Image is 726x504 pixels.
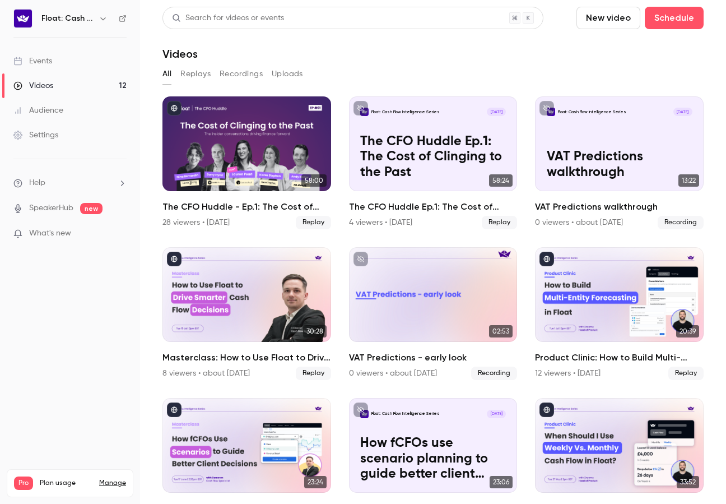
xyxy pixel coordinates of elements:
[677,476,699,488] span: 33:52
[471,367,517,380] span: Recording
[162,200,331,214] h2: The CFO Huddle - Ep.1: The Cost of Clinging to the Past
[220,65,263,83] button: Recordings
[13,177,127,189] li: help-dropdown-opener
[301,174,327,187] span: 58:00
[167,403,182,417] button: published
[14,477,33,490] span: Pro
[29,177,45,189] span: Help
[29,202,73,214] a: SpeakerHub
[162,351,331,364] h2: Masterclass: How to Use Float to Drive Smarter Cash Flow Decisions
[349,217,412,228] div: 4 viewers • [DATE]
[487,108,506,116] span: [DATE]
[535,247,704,380] li: Product Clinic: How to Build Multi-Entity Forecasting in Float
[162,247,331,380] li: Masterclass: How to Use Float to Drive Smarter Cash Flow Decisions
[535,247,704,380] a: 20:39Product Clinic: How to Build Multi-Entity Forecasting in Float12 viewers • [DATE]Replay
[360,134,506,180] p: The CFO Huddle Ep.1: The Cost of Clinging to the Past
[539,252,554,266] button: published
[162,96,331,229] a: 58:00The CFO Huddle - Ep.1: The Cost of Clinging to the Past28 viewers • [DATE]Replay
[296,367,331,380] span: Replay
[535,96,704,229] a: VAT Predictions walkthroughFloat: Cash Flow Intelligence Series[DATE]VAT Predictions walkthrough1...
[535,200,704,214] h2: VAT Predictions walkthrough
[558,109,626,115] p: Float: Cash Flow Intelligence Series
[40,479,92,488] span: Plan usage
[167,101,182,115] button: published
[489,174,513,187] span: 58:24
[371,109,440,115] p: Float: Cash Flow Intelligence Series
[99,479,126,488] a: Manage
[167,252,182,266] button: published
[678,174,699,187] span: 13:22
[349,351,518,364] h2: VAT Predictions - early look
[162,96,331,229] li: The CFO Huddle - Ep.1: The Cost of Clinging to the Past
[162,247,331,380] a: 30:28Masterclass: How to Use Float to Drive Smarter Cash Flow Decisions8 viewers • about [DATE]Re...
[658,216,704,229] span: Recording
[349,96,518,229] li: The CFO Huddle Ep.1: The Cost of Clinging to the Past
[303,325,327,337] span: 30:28
[180,65,211,83] button: Replays
[676,325,699,337] span: 20:39
[162,368,250,379] div: 8 viewers • about [DATE]
[162,47,198,61] h1: Videos
[371,411,440,417] p: Float: Cash Flow Intelligence Series
[547,149,692,179] p: VAT Predictions walkthrough
[296,216,331,229] span: Replay
[535,368,601,379] div: 12 viewers • [DATE]
[41,13,94,24] h6: Float: Cash Flow Intelligence Series
[13,105,63,116] div: Audience
[673,108,692,116] span: [DATE]
[162,65,171,83] button: All
[535,351,704,364] h2: Product Clinic: How to Build Multi-Entity Forecasting in Float
[645,7,704,29] button: Schedule
[349,247,518,380] a: 02:53VAT Predictions - early look0 viewers • about [DATE]Recording
[535,217,623,228] div: 0 viewers • about [DATE]
[360,436,506,482] p: How fCFOs use scenario planning to guide better client decisions
[13,56,52,67] div: Events
[535,96,704,229] li: VAT Predictions walkthrough
[304,476,327,488] span: 23:24
[539,101,554,115] button: unpublished
[349,368,437,379] div: 0 viewers • about [DATE]
[162,217,230,228] div: 28 viewers • [DATE]
[162,7,704,497] section: Videos
[349,96,518,229] a: The CFO Huddle Ep.1: The Cost of Clinging to the Past Float: Cash Flow Intelligence Series[DATE]T...
[539,403,554,417] button: published
[13,130,58,141] div: Settings
[353,101,368,115] button: unpublished
[172,12,284,24] div: Search for videos or events
[14,10,32,27] img: Float: Cash Flow Intelligence Series
[490,476,513,488] span: 23:06
[272,65,303,83] button: Uploads
[349,247,518,380] li: VAT Predictions - early look
[353,403,368,417] button: unpublished
[29,228,71,239] span: What's new
[482,216,517,229] span: Replay
[668,367,704,380] span: Replay
[80,203,103,214] span: new
[487,410,506,418] span: [DATE]
[353,252,368,266] button: unpublished
[13,80,53,91] div: Videos
[576,7,640,29] button: New video
[349,200,518,214] h2: The CFO Huddle Ep.1: The Cost of Clinging to the Past
[489,325,513,337] span: 02:53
